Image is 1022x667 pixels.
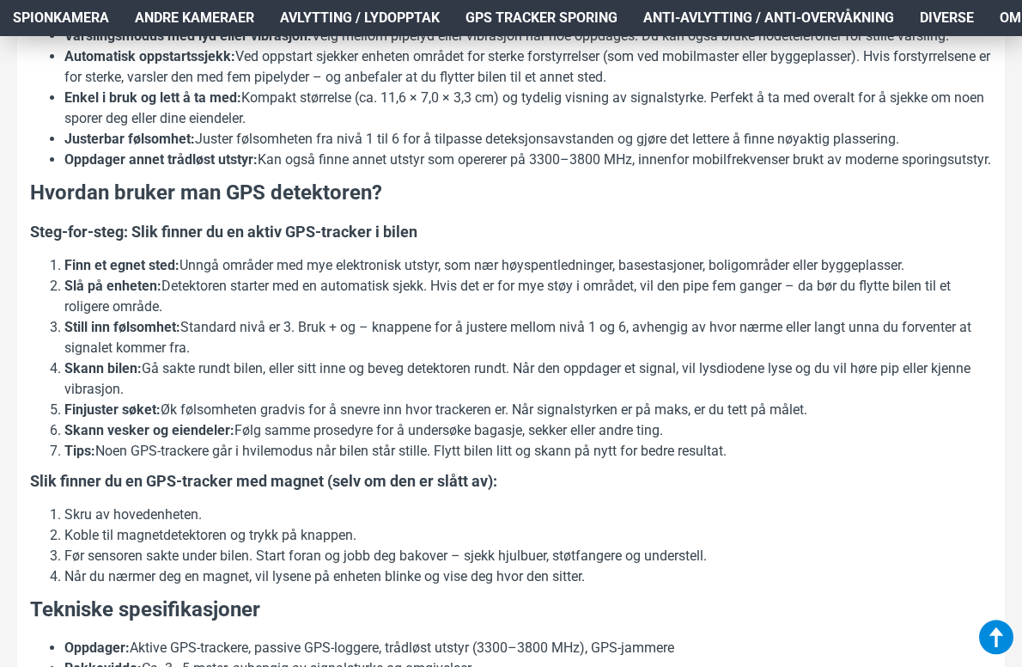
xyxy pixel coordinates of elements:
strong: Oppdager annet trådløst utstyr: [64,151,258,168]
li: Når du nærmer deg en magnet, vil lysene på enheten blinke og vise deg hvor den sitter. [64,566,992,587]
li: Unngå områder med mye elektronisk utstyr, som nær høyspentledninger, basestasjoner, boligområder ... [64,255,992,276]
strong: Still inn følsomhet: [64,319,180,335]
h4: Steg-for-steg: Slik finner du en aktiv GPS-tracker i bilen [30,221,992,242]
strong: Enkel i bruk og lett å ta med: [64,89,241,106]
span: Avlytting / Lydopptak [280,8,440,28]
li: Kompakt størrelse (ca. 11,6 × 7,0 × 3,3 cm) og tydelig visning av signalstyrke. Perfekt å ta med ... [64,88,992,129]
strong: Slå på enheten: [64,278,161,294]
span: Spionkamera [13,8,109,28]
li: Gå sakte rundt bilen, eller sitt inne og beveg detektoren rundt. Når den oppdager et signal, vil ... [64,358,992,400]
strong: Skann vesker og eiendeler: [64,422,234,438]
li: Standard nivå er 3. Bruk + og – knappene for å justere mellom nivå 1 og 6, avhengig av hvor nærme... [64,317,992,358]
span: Diverse [920,8,974,28]
li: Koble til magnetdetektoren og trykk på knappen. [64,525,992,546]
li: Skru av hovedenheten. [64,505,992,525]
li: Detektoren starter med en automatisk sjekk. Hvis det er for mye støy i området, vil den pipe fem ... [64,276,992,317]
span: GPS Tracker Sporing [465,8,617,28]
h3: Tekniske spesifikasjoner [30,596,992,625]
strong: Finn et egnet sted: [64,257,179,273]
strong: Tips: [64,443,95,459]
li: Ved oppstart sjekker enheten området for sterke forstyrrelser (som ved mobilmaster eller byggepla... [64,46,992,88]
li: Kan også finne annet utstyr som opererer på 3300–3800 MHz, innenfor mobilfrekvenser brukt av mode... [64,150,992,170]
li: Juster følsomheten fra nivå 1 til 6 for å tilpasse deteksjonsavstanden og gjøre det lettere å fin... [64,129,992,150]
li: Aktive GPS-trackere, passive GPS-loggere, trådløst utstyr (3300–3800 MHz), GPS-jammere [64,638,992,658]
li: Øk følsomheten gradvis for å snevre inn hvor trackeren er. Når signalstyrken er på maks, er du te... [64,400,992,420]
strong: Oppdager: [64,639,130,656]
strong: Justerbar følsomhet: [64,131,195,147]
span: Andre kameraer [135,8,254,28]
h3: Hvordan bruker man GPS detektoren? [30,179,992,208]
strong: Automatisk oppstartssjekk: [64,48,235,64]
li: Velg mellom pipelyd eller vibrasjon når noe oppdages. Du kan også bruke hodetelefoner for stille ... [64,26,992,46]
li: Før sensoren sakte under bilen. Start foran og jobb deg bakover – sjekk hjulbuer, støtfangere og ... [64,546,992,566]
strong: Skann bilen: [64,360,142,376]
h4: Slik finner du en GPS-tracker med magnet (selv om den er slått av): [30,470,992,492]
li: Noen GPS-trackere går i hvilemodus når bilen står stille. Flytt bilen litt og skann på nytt for b... [64,441,992,462]
li: Følg samme prosedyre for å undersøke bagasje, sekker eller andre ting. [64,420,992,441]
span: Anti-avlytting / Anti-overvåkning [643,8,894,28]
strong: Finjuster søket: [64,401,161,418]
